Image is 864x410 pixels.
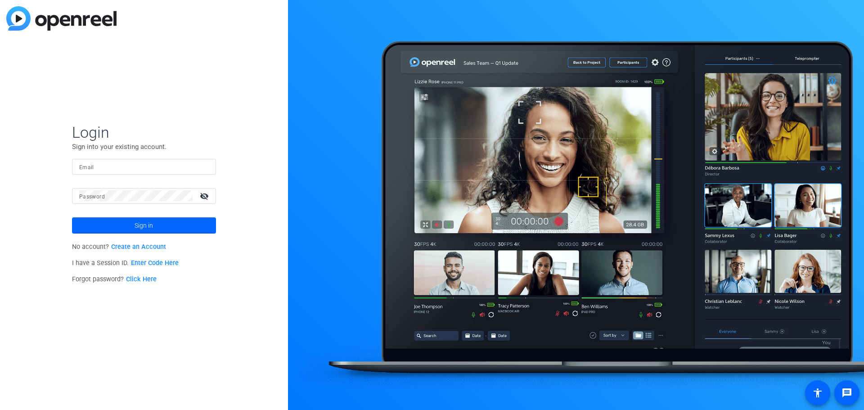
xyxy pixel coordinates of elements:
p: Sign into your existing account. [72,142,216,152]
mat-icon: visibility_off [194,189,216,203]
span: No account? [72,243,166,251]
a: Enter Code Here [131,259,179,267]
mat-icon: accessibility [812,387,823,398]
a: Create an Account [111,243,166,251]
button: Sign in [72,217,216,234]
span: Login [72,123,216,142]
span: I have a Session ID. [72,259,179,267]
img: blue-gradient.svg [6,6,117,31]
input: Enter Email Address [79,161,209,172]
span: Sign in [135,214,153,237]
span: Forgot password? [72,275,157,283]
a: Click Here [126,275,157,283]
mat-label: Email [79,164,94,171]
mat-label: Password [79,194,105,200]
mat-icon: message [841,387,852,398]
